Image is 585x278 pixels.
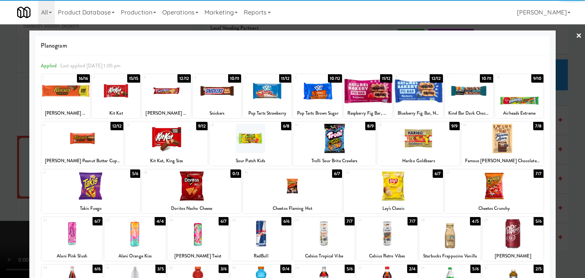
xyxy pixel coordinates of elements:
[293,109,342,118] div: Pop Tarts Brown Sugar
[394,109,443,118] div: Blueberry Fig Bar, Nature's Bakery
[106,217,135,224] div: 23
[420,251,479,261] div: Starbucks Frappucino Vanilla
[279,74,292,83] div: 11/12
[294,109,340,118] div: Pop Tarts Brown Sugar
[232,217,261,224] div: 25
[104,217,165,261] div: 234/4Alani Orange Kiss
[193,109,241,118] div: Snickers
[446,74,469,81] div: 9
[433,169,443,178] div: 6/7
[345,265,355,273] div: 5/6
[42,169,141,213] div: 175/6Takis Fuego
[576,24,582,48] a: ×
[377,156,460,166] div: Haribo Goldbears
[243,204,342,213] div: Cheetos Flaming Hot
[93,109,139,118] div: Kit Kat
[344,169,443,213] div: 206/7Lay's Classic
[125,122,208,166] div: 129/12Kit Kat, King Size
[480,74,493,83] div: 10/11
[168,217,229,261] div: 246/7[PERSON_NAME] Twist
[358,265,387,271] div: 35
[445,169,544,213] div: 217/7Cheetos Crunchy
[446,204,543,213] div: Cheetos Crunchy
[43,122,83,128] div: 11
[43,217,72,224] div: 22
[379,122,419,128] div: 15
[344,109,392,118] div: Raspberry Fig Bar, Nature's Bakery
[42,122,124,166] div: 1112/12[PERSON_NAME] Peanut Butter Cup 1.5oz
[484,251,542,261] div: [PERSON_NAME]
[232,265,261,271] div: 33
[380,74,393,83] div: 11/12
[105,251,164,261] div: Alani Orange Kiss
[43,109,89,118] div: [PERSON_NAME] [PERSON_NAME] Size
[126,156,206,166] div: Kit Kat, King Size
[41,40,544,51] span: Planogram
[130,169,140,178] div: 5/6
[93,265,102,273] div: 6/6
[484,217,513,224] div: 29
[196,122,208,130] div: 9/12
[295,122,334,128] div: 14
[358,217,387,224] div: 27
[365,122,376,130] div: 8/9
[155,217,165,225] div: 4/4
[396,74,419,81] div: 8
[211,122,251,128] div: 13
[168,251,229,261] div: [PERSON_NAME] Twist
[394,74,443,118] div: 812/12Blueberry Fig Bar, Nature's Bakery
[344,204,443,213] div: Lay's Classic
[534,265,543,273] div: 2/5
[419,251,480,261] div: Starbucks Frappucino Vanilla
[345,74,368,81] div: 7
[106,265,135,271] div: 31
[446,109,492,118] div: Kind Bar Dark Chocolate Nuts & Sea Salt
[228,74,241,83] div: 10/11
[92,74,140,118] div: 215/15Kit Kat
[42,74,90,118] div: 116/16[PERSON_NAME] [PERSON_NAME] Size
[328,74,342,83] div: 10/12
[293,122,376,166] div: 148/9Trolli Sour Brite Crawlers
[127,122,166,128] div: 12
[421,265,450,271] div: 36
[463,156,543,166] div: Famous [PERSON_NAME] Chocolate Chip
[232,251,290,261] div: RedBull
[281,217,291,225] div: 6/6
[445,204,544,213] div: Cheetos Crunchy
[42,204,141,213] div: Takis Fuego
[142,169,241,213] div: 180/3Doritos Nacho Cheese
[495,74,543,118] div: 109/10Airheads Extreme
[219,217,229,225] div: 6/7
[356,217,417,261] div: 277/7Celsius Retro Vibes
[245,74,267,81] div: 5
[177,74,191,83] div: 12/12
[17,6,30,19] img: Micromart
[358,251,416,261] div: Celsius Retro Vibes
[143,204,240,213] div: Doritos Nacho Cheese
[419,217,480,261] div: 284/5Starbucks Frappucino Vanilla
[531,74,543,83] div: 9/10
[209,156,292,166] div: Sour Patch Kids
[142,74,190,118] div: 312/12[PERSON_NAME] Butter Cookies
[104,251,165,261] div: Alani Orange Kiss
[144,74,166,81] div: 3
[230,217,291,261] div: 256/6RedBull
[407,265,417,273] div: 2/4
[125,156,208,166] div: Kit Kat, King Size
[421,217,450,224] div: 28
[169,217,198,224] div: 24
[142,109,190,118] div: [PERSON_NAME] Butter Cookies
[293,251,354,261] div: Celsius Tropical Vibe
[484,265,513,271] div: 37
[243,169,342,213] div: 196/7Cheetos Flaming Hot
[446,169,494,176] div: 21
[496,109,542,118] div: Airheads Extreme
[43,265,72,271] div: 30
[169,265,198,271] div: 32
[345,109,391,118] div: Raspberry Fig Bar, Nature's Bakery
[127,74,141,83] div: 15/15
[445,74,493,118] div: 910/11Kind Bar Dark Chocolate Nuts & Sea Salt
[42,156,124,166] div: [PERSON_NAME] Peanut Butter Cup 1.5oz
[377,122,460,166] div: 159/9Haribo Goldbears
[93,217,102,225] div: 6/7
